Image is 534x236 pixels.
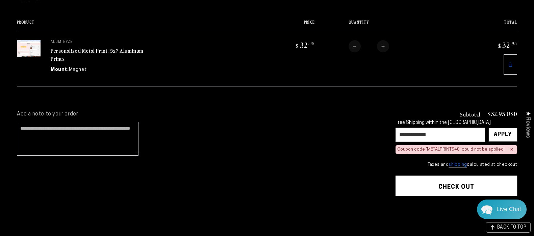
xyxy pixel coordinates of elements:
th: Price [257,20,315,30]
p: aluminyze [51,40,152,44]
dt: Mount: [51,66,69,73]
th: Quantity [315,20,459,30]
bdi: 32 [295,40,315,50]
span: $ [498,43,501,49]
img: 5"x7" Rectangle White Glossy Aluminyzed Photo [17,40,41,57]
div: Chat widget toggle [477,200,527,219]
div: Free Shipping within the [GEOGRAPHIC_DATA] [396,120,517,126]
h3: Subtotal [460,111,481,117]
button: Check out [396,176,517,196]
a: shipping [449,162,467,167]
div: Coupon code 'METALPRINTS40' could not be applied. [397,147,505,153]
div: × [510,147,513,152]
iframe: PayPal-paypal [396,209,517,224]
div: Apply [494,128,512,141]
th: Product [17,20,257,30]
dd: Magnet [69,66,87,73]
span: BACK TO TOP [497,225,526,230]
th: Total [459,20,517,30]
input: Quantity for Personalized Metal Print, 5x7 Aluminum Prints [361,40,377,52]
div: Click to open Judge.me floating reviews tab [521,106,534,143]
sup: .95 [510,41,517,46]
p: $32.95 USD [487,111,517,117]
sup: .95 [308,41,315,46]
div: Contact Us Directly [497,200,521,219]
bdi: 32 [497,40,517,50]
a: Personalized Metal Print, 5x7 Aluminum Prints [51,47,144,63]
span: $ [296,43,299,49]
a: Remove 5"x7" Rectangle White Glossy Aluminyzed Photo [504,54,517,75]
label: Add a note to your order [17,111,382,118]
small: Taxes and calculated at checkout [396,161,517,168]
